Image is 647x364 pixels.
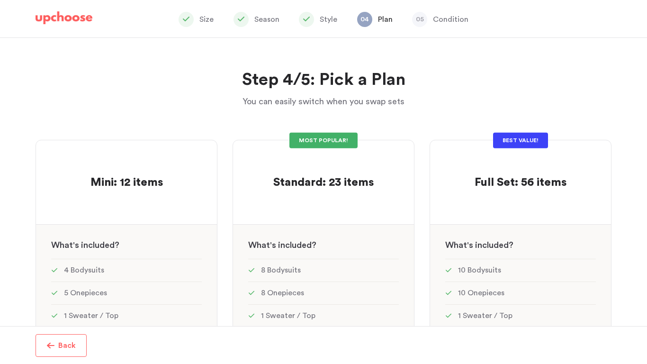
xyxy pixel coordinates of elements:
div: BEST VALUE! [493,133,548,148]
div: hat's included [36,225,217,259]
p: Size [199,14,214,25]
span: W [445,241,454,249]
li: 8 Bodysuits [248,259,399,282]
p: Season [254,14,279,25]
span: ? [312,241,316,249]
span: 05 [412,12,427,27]
span: ? [115,241,119,249]
p: Plan [378,14,393,25]
li: 1 Sweater / Top [248,304,399,327]
p: Condition [433,14,468,25]
span: Full Set: 56 items [475,177,566,188]
span: W [248,241,257,249]
li: 1 Sweater / Top [51,304,202,327]
span: W [51,241,60,249]
span: Standard: 23 items [273,177,374,188]
p: Style [320,14,337,25]
span: Mini: 12 items [90,177,163,188]
li: 10 Bodysuits [445,259,596,282]
span: ? [509,241,513,249]
a: UpChoose [36,11,92,29]
p: Back [58,340,76,351]
span: 04 [357,12,372,27]
div: MOST POPULAR! [289,133,358,148]
img: UpChoose [36,11,92,25]
li: 5 Onepieces [51,282,202,304]
div: hat's included [430,225,611,259]
li: 8 Onepieces [248,282,399,304]
div: hat's included [233,225,414,259]
p: You can easily switch when you swap sets [134,95,513,108]
li: 4 Bodysuits [51,259,202,282]
li: 1 Sweater / Top [445,304,596,327]
button: Back [36,334,87,357]
h2: Step 4/5: Pick a Plan [134,69,513,91]
li: 10 Onepieces [445,282,596,304]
